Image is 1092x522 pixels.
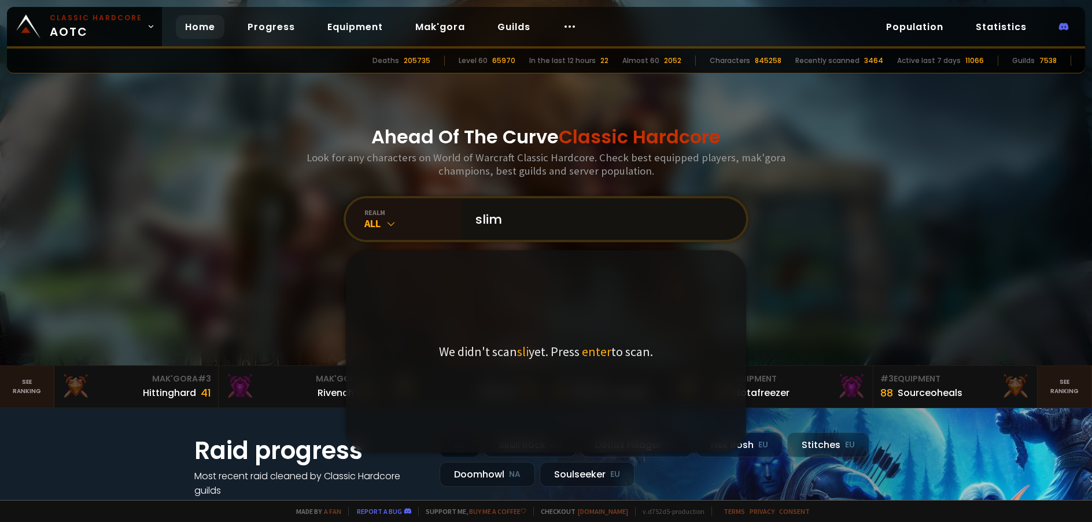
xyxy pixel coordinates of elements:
div: Almost 60 [622,55,659,66]
div: 7538 [1039,55,1057,66]
div: 3464 [864,55,883,66]
a: Buy me a coffee [469,507,526,516]
div: Mak'Gora [226,373,375,385]
small: EU [758,439,768,451]
div: Stitches [787,432,869,457]
a: Statistics [966,15,1036,39]
span: Made by [289,507,341,516]
div: Soulseeker [540,462,634,487]
div: 2052 [664,55,681,66]
h3: Look for any characters on World of Warcraft Classic Hardcore. Check best equipped players, mak'g... [302,151,790,177]
span: sli [517,343,529,360]
h1: Ahead Of The Curve [371,123,721,151]
div: Guilds [1012,55,1035,66]
h1: Raid progress [194,432,426,469]
a: Equipment [318,15,392,39]
small: Classic Hardcore [50,13,142,23]
div: Level 60 [459,55,488,66]
span: Support me, [418,507,526,516]
div: Equipment [880,373,1030,385]
div: 65970 [492,55,515,66]
div: 41 [201,385,211,401]
div: Doomhowl [440,462,535,487]
div: Sourceoheals [898,386,962,400]
span: Classic Hardcore [559,124,721,150]
div: Characters [710,55,750,66]
a: Classic HardcoreAOTC [7,7,162,46]
span: v. d752d5 - production [635,507,704,516]
a: Mak'Gora#2Rivench100 [219,366,382,408]
div: Rivench [318,386,354,400]
div: 845258 [755,55,781,66]
div: realm [364,208,462,217]
a: Seeranking [1038,366,1092,408]
a: Mak'Gora#3Hittinghard41 [54,366,218,408]
a: Report a bug [357,507,402,516]
div: 11066 [965,55,984,66]
div: Active last 7 days [897,55,961,66]
small: EU [845,439,855,451]
a: #2Equipment88Notafreezer [710,366,873,408]
span: Checkout [533,507,628,516]
a: [DOMAIN_NAME] [578,507,628,516]
div: Deaths [372,55,399,66]
span: enter [582,343,611,360]
a: Consent [779,507,810,516]
a: See all progress [194,498,270,512]
a: Guilds [488,15,540,39]
a: Terms [724,507,745,516]
span: # 3 [880,373,894,384]
div: 88 [880,385,893,401]
span: AOTC [50,13,142,40]
div: Hittinghard [143,386,196,400]
input: Search a character... [468,198,732,240]
small: EU [610,469,620,480]
div: Notafreezer [734,386,790,400]
div: Recently scanned [795,55,859,66]
h4: Most recent raid cleaned by Classic Hardcore guilds [194,469,426,498]
a: Progress [238,15,304,39]
a: Mak'gora [406,15,474,39]
a: Home [176,15,224,39]
a: a fan [324,507,341,516]
div: In the last 12 hours [529,55,596,66]
a: Privacy [750,507,774,516]
div: 22 [600,55,608,66]
div: 205735 [404,55,430,66]
a: #3Equipment88Sourceoheals [873,366,1037,408]
div: Mak'Gora [61,373,211,385]
div: Equipment [717,373,866,385]
p: We didn't scan yet. Press to scan. [439,343,653,360]
span: # 3 [198,373,211,384]
a: Population [877,15,953,39]
small: NA [509,469,521,480]
div: All [364,217,462,230]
